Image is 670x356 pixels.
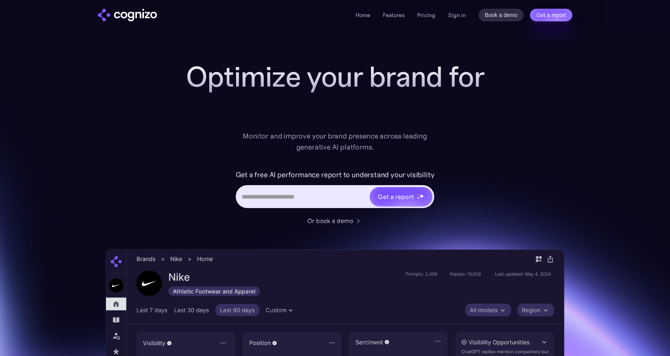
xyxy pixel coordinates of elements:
[98,9,157,21] a: home
[236,169,435,212] form: Hero URL Input Form
[448,10,466,20] a: Sign in
[356,11,370,19] a: Home
[307,216,353,225] div: Or book a demo
[238,131,432,153] div: Monitor and improve your brand presence across leading generative AI platforms.
[417,11,435,19] a: Pricing
[98,9,157,21] img: cognizo logo
[369,186,433,207] a: Get a reportstarstarstar
[307,216,363,225] a: Or book a demo
[177,61,493,93] h1: Optimize your brand for
[417,194,418,195] img: star
[479,9,524,21] a: Book a demo
[383,11,405,19] a: Features
[419,193,424,199] img: star
[378,192,413,201] div: Get a report
[236,169,435,181] label: Get a free AI performance report to understand your visibility
[530,9,572,21] a: Get a report
[417,197,420,199] img: star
